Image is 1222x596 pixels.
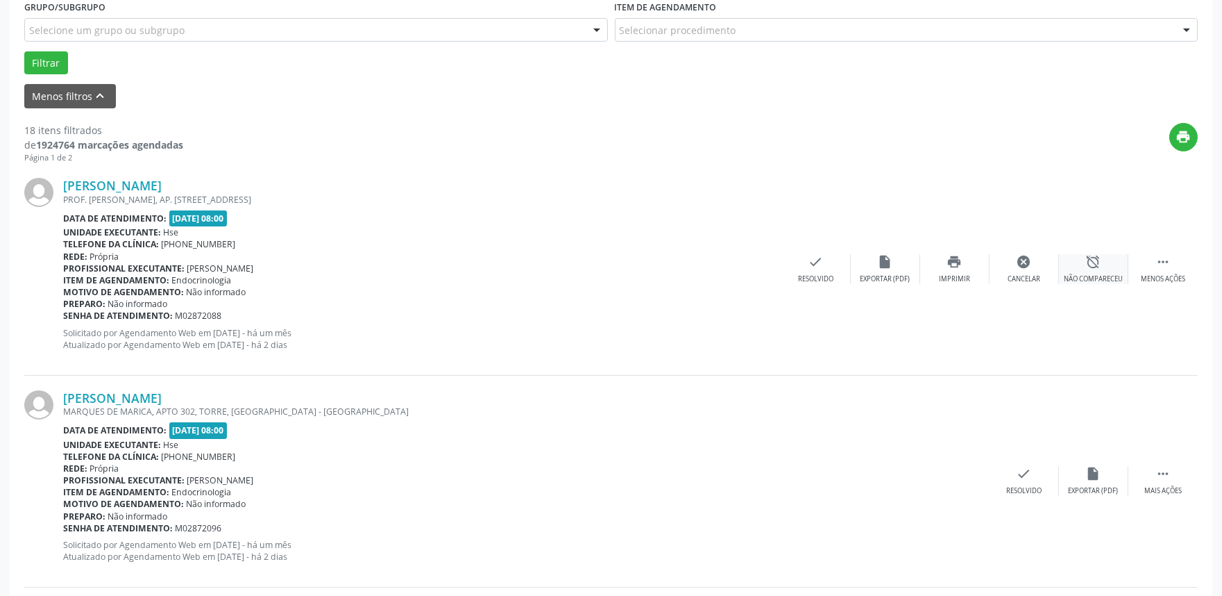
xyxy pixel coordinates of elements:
i: alarm_off [1086,254,1101,270]
a: [PERSON_NAME] [63,390,162,406]
b: Rede: [63,251,87,263]
span: M02872088 [176,310,222,322]
div: MARQUES DE MARICA, APTO 302, TORRE, [GEOGRAPHIC_DATA] - [GEOGRAPHIC_DATA] [63,406,990,417]
div: 18 itens filtrados [24,123,183,138]
span: [DATE] 08:00 [169,422,228,438]
button: Menos filtroskeyboard_arrow_up [24,84,116,108]
b: Senha de atendimento: [63,310,173,322]
b: Motivo de agendamento: [63,498,184,510]
img: img [24,390,53,420]
div: de [24,138,183,152]
p: Solicitado por Agendamento Web em [DATE] - há um mês Atualizado por Agendamento Web em [DATE] - h... [63,327,781,351]
div: Cancelar [1008,274,1040,284]
b: Motivo de agendamento: [63,286,184,298]
div: Mais ações [1144,486,1182,496]
a: [PERSON_NAME] [63,178,162,193]
div: Menos ações [1141,274,1185,284]
span: [PERSON_NAME] [187,263,254,274]
span: Hse [164,439,179,451]
span: [PERSON_NAME] [187,474,254,486]
div: Exportar (PDF) [860,274,910,284]
i: insert_drive_file [1086,466,1101,481]
b: Preparo: [63,298,105,310]
div: Página 1 de 2 [24,152,183,164]
b: Preparo: [63,511,105,522]
span: Hse [164,226,179,238]
div: Resolvido [1006,486,1042,496]
b: Item de agendamento: [63,486,169,498]
span: M02872096 [176,522,222,534]
b: Telefone da clínica: [63,451,159,463]
i: check [808,254,824,270]
span: [PHONE_NUMBER] [162,451,236,463]
div: Exportar (PDF) [1069,486,1119,496]
b: Item de agendamento: [63,274,169,286]
span: Própria [90,251,119,263]
b: Profissional executante: [63,263,185,274]
i: cancel [1017,254,1032,270]
i: check [1017,466,1032,481]
i: print [1176,129,1191,144]
div: Resolvido [798,274,833,284]
span: Não informado [187,286,246,298]
i: insert_drive_file [878,254,893,270]
span: Não informado [108,298,168,310]
div: PROF. [PERSON_NAME], AP. [STREET_ADDRESS] [63,194,781,206]
b: Rede: [63,463,87,474]
span: [DATE] 08:00 [169,210,228,226]
strong: 1924764 marcações agendadas [36,138,183,151]
b: Unidade executante: [63,439,161,451]
b: Unidade executante: [63,226,161,238]
div: Imprimir [939,274,970,284]
i: print [947,254,962,270]
span: Endocrinologia [172,486,232,498]
span: [PHONE_NUMBER] [162,238,236,250]
span: Não informado [187,498,246,510]
b: Data de atendimento: [63,213,167,224]
b: Profissional executante: [63,474,185,486]
i:  [1155,466,1171,481]
p: Solicitado por Agendamento Web em [DATE] - há um mês Atualizado por Agendamento Web em [DATE] - h... [63,539,990,563]
div: Não compareceu [1064,274,1123,284]
button: Filtrar [24,51,68,75]
span: Selecionar procedimento [620,23,736,38]
span: Endocrinologia [172,274,232,286]
i: keyboard_arrow_up [93,88,108,104]
button: print [1169,123,1198,151]
i:  [1155,254,1171,270]
span: Selecione um grupo ou subgrupo [29,23,185,38]
b: Telefone da clínica: [63,238,159,250]
span: Própria [90,463,119,474]
span: Não informado [108,511,168,522]
b: Senha de atendimento: [63,522,173,534]
img: img [24,178,53,207]
b: Data de atendimento: [63,424,167,436]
